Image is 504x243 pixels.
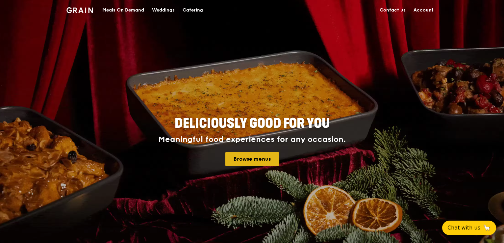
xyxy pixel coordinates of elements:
[483,224,491,232] span: 🦙
[183,0,203,20] div: Catering
[102,0,144,20] div: Meals On Demand
[175,116,330,131] span: Deliciously good for you
[447,224,480,232] span: Chat with us
[179,0,207,20] a: Catering
[152,0,175,20] div: Weddings
[66,7,93,13] img: Grain
[376,0,410,20] a: Contact us
[225,152,279,166] a: Browse menus
[148,0,179,20] a: Weddings
[134,135,370,144] div: Meaningful food experiences for any occasion.
[410,0,438,20] a: Account
[442,221,496,235] button: Chat with us🦙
